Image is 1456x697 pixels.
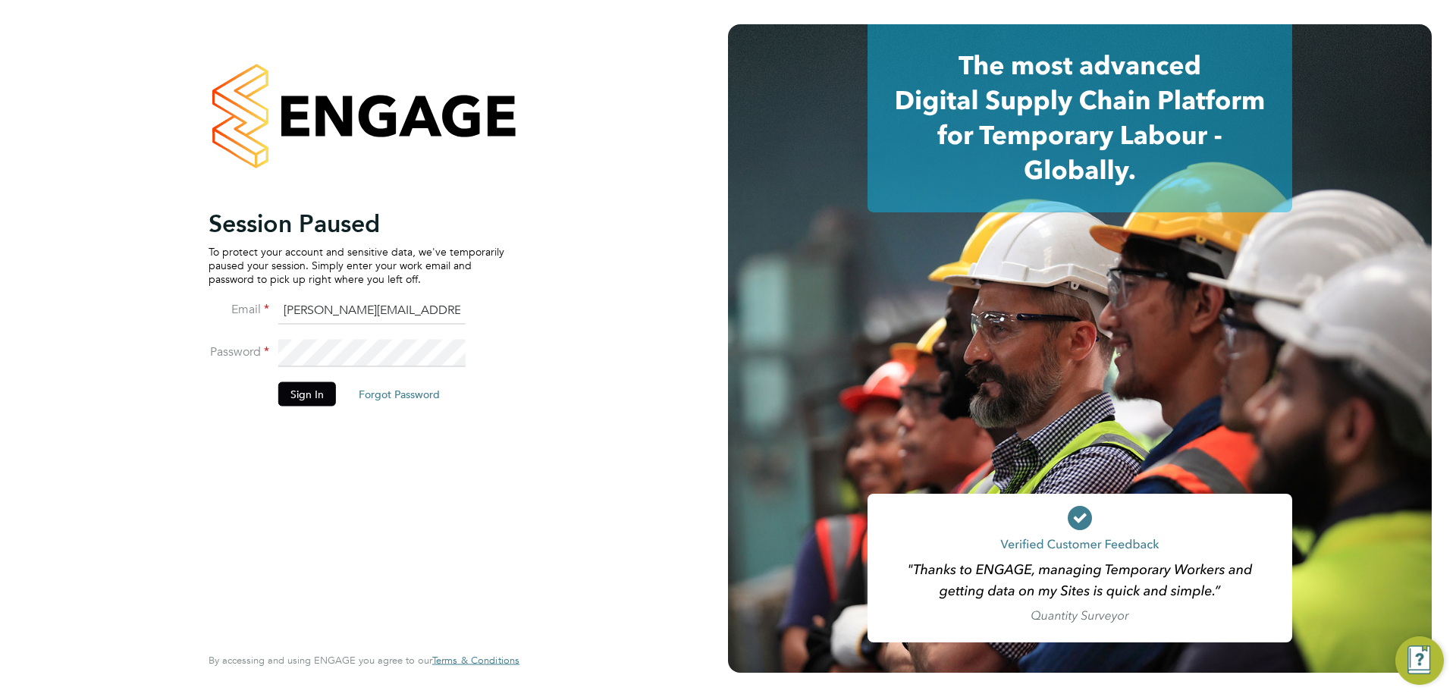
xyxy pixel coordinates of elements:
button: Forgot Password [347,381,452,406]
button: Sign In [278,381,336,406]
label: Password [209,344,269,359]
input: Enter your work email... [278,297,466,325]
span: Terms & Conditions [432,654,519,667]
h2: Session Paused [209,208,504,238]
button: Engage Resource Center [1395,636,1444,685]
a: Terms & Conditions [432,655,519,667]
span: By accessing and using ENGAGE you agree to our [209,654,519,667]
p: To protect your account and sensitive data, we've temporarily paused your session. Simply enter y... [209,244,504,286]
label: Email [209,301,269,317]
